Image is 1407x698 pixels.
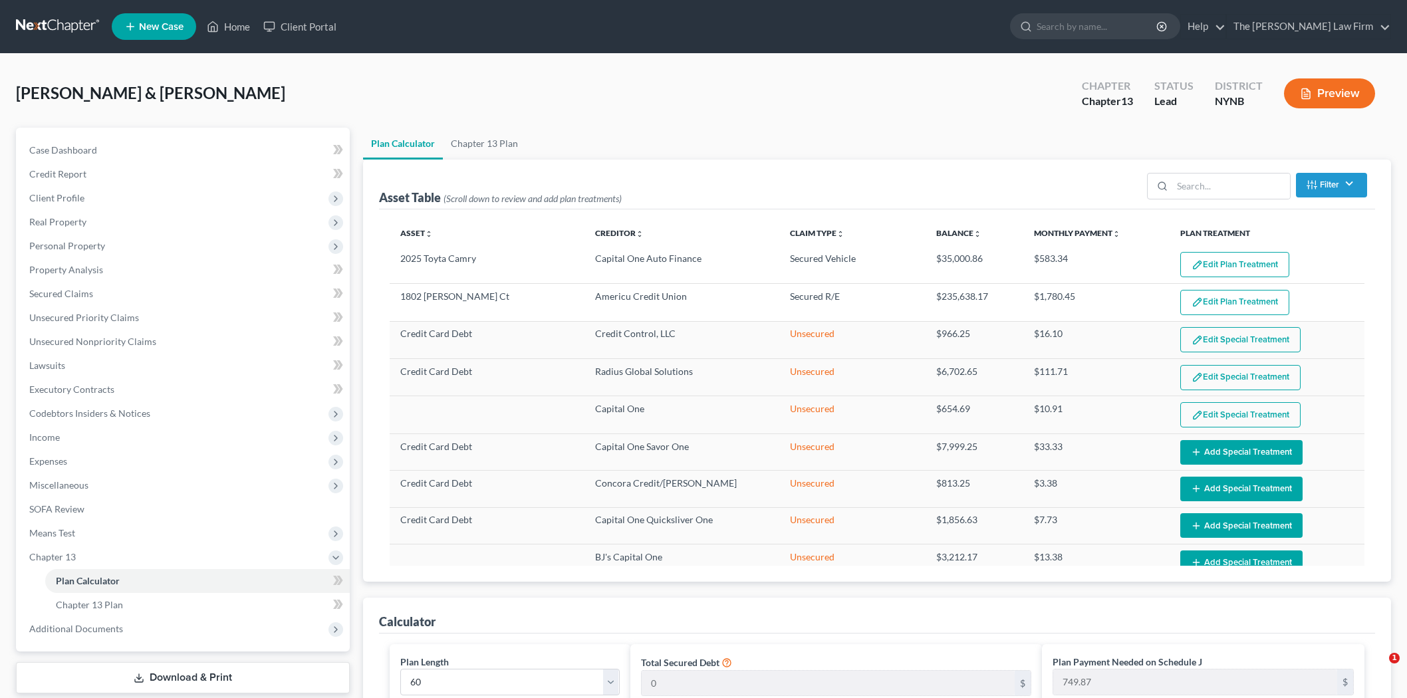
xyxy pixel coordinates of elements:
[1180,365,1301,390] button: Edit Special Treatment
[636,230,644,238] i: unfold_more
[29,407,150,419] span: Codebtors Insiders & Notices
[641,655,719,669] label: Total Secured Debt
[1112,230,1120,238] i: unfold_more
[926,507,1023,544] td: $1,856.63
[16,83,285,102] span: [PERSON_NAME] & [PERSON_NAME]
[379,614,436,630] div: Calculator
[1082,94,1133,109] div: Chapter
[1215,94,1263,109] div: NYNB
[1180,327,1301,352] button: Edit Special Treatment
[29,216,86,227] span: Real Property
[584,321,779,358] td: Credit Control, LLC
[363,128,443,160] a: Plan Calculator
[29,551,76,562] span: Chapter 13
[779,359,926,396] td: Unsecured
[1180,513,1303,538] button: Add Special Treatment
[29,479,88,491] span: Miscellaneous
[1227,15,1390,39] a: The [PERSON_NAME] Law Firm
[1023,284,1170,321] td: $1,780.45
[29,264,103,275] span: Property Analysis
[1192,296,1203,308] img: edit-pencil-c1479a1de80d8dea1e2430c2f745a3c6a07e9d7aa2eeffe225670001d78357a8.svg
[973,230,981,238] i: unfold_more
[926,544,1023,581] td: $3,212.17
[45,569,350,593] a: Plan Calculator
[1037,14,1158,39] input: Search by name...
[29,623,123,634] span: Additional Documents
[390,321,584,358] td: Credit Card Debt
[584,544,779,581] td: BJ's Capital One
[1023,507,1170,544] td: $7.73
[779,471,926,507] td: Unsecured
[1180,440,1303,465] button: Add Special Treatment
[19,282,350,306] a: Secured Claims
[29,455,67,467] span: Expenses
[29,384,114,395] span: Executory Contracts
[400,228,433,238] a: Assetunfold_more
[1154,78,1194,94] div: Status
[1337,669,1353,695] div: $
[29,144,97,156] span: Case Dashboard
[400,655,449,669] label: Plan Length
[642,671,1015,696] input: 0.00
[425,230,433,238] i: unfold_more
[1389,653,1400,663] span: 1
[29,503,84,515] span: SOFA Review
[29,168,86,179] span: Credit Report
[56,599,123,610] span: Chapter 13 Plan
[1023,247,1170,284] td: $583.34
[1192,334,1203,346] img: edit-pencil-c1479a1de80d8dea1e2430c2f745a3c6a07e9d7aa2eeffe225670001d78357a8.svg
[595,228,644,238] a: Creditorunfold_more
[1154,94,1194,109] div: Lead
[1023,433,1170,470] td: $33.33
[19,330,350,354] a: Unsecured Nonpriority Claims
[19,306,350,330] a: Unsecured Priority Claims
[1180,290,1289,315] button: Edit Plan Treatment
[379,189,622,205] div: Asset Table
[1192,409,1203,421] img: edit-pencil-c1479a1de80d8dea1e2430c2f745a3c6a07e9d7aa2eeffe225670001d78357a8.svg
[926,284,1023,321] td: $235,638.17
[779,396,926,433] td: Unsecured
[443,128,526,160] a: Chapter 13 Plan
[790,228,844,238] a: Claim Typeunfold_more
[1023,359,1170,396] td: $111.71
[56,575,120,586] span: Plan Calculator
[936,228,981,238] a: Balanceunfold_more
[257,15,343,39] a: Client Portal
[29,192,84,203] span: Client Profile
[1362,653,1394,685] iframe: Intercom live chat
[1192,259,1203,271] img: edit-pencil-c1479a1de80d8dea1e2430c2f745a3c6a07e9d7aa2eeffe225670001d78357a8.svg
[926,471,1023,507] td: $813.25
[1192,372,1203,383] img: edit-pencil-c1479a1de80d8dea1e2430c2f745a3c6a07e9d7aa2eeffe225670001d78357a8.svg
[1215,78,1263,94] div: District
[836,230,844,238] i: unfold_more
[29,527,75,538] span: Means Test
[19,497,350,521] a: SOFA Review
[1180,477,1303,501] button: Add Special Treatment
[1082,78,1133,94] div: Chapter
[1180,252,1289,277] button: Edit Plan Treatment
[29,431,60,443] span: Income
[926,321,1023,358] td: $966.25
[1023,471,1170,507] td: $3.38
[779,321,926,358] td: Unsecured
[1180,402,1301,427] button: Edit Special Treatment
[584,507,779,544] td: Capital One Quicksliver One
[390,507,584,544] td: Credit Card Debt
[584,471,779,507] td: Concora Credit/[PERSON_NAME]
[29,288,93,299] span: Secured Claims
[1180,550,1303,575] button: Add Special Treatment
[584,247,779,284] td: Capital One Auto Finance
[29,360,65,371] span: Lawsuits
[19,138,350,162] a: Case Dashboard
[29,312,139,323] span: Unsecured Priority Claims
[779,544,926,581] td: Unsecured
[926,433,1023,470] td: $7,999.25
[29,240,105,251] span: Personal Property
[1053,655,1202,669] label: Plan Payment Needed on Schedule J
[19,378,350,402] a: Executory Contracts
[584,396,779,433] td: Capital One
[1015,671,1031,696] div: $
[45,593,350,617] a: Chapter 13 Plan
[926,396,1023,433] td: $654.69
[1284,78,1375,108] button: Preview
